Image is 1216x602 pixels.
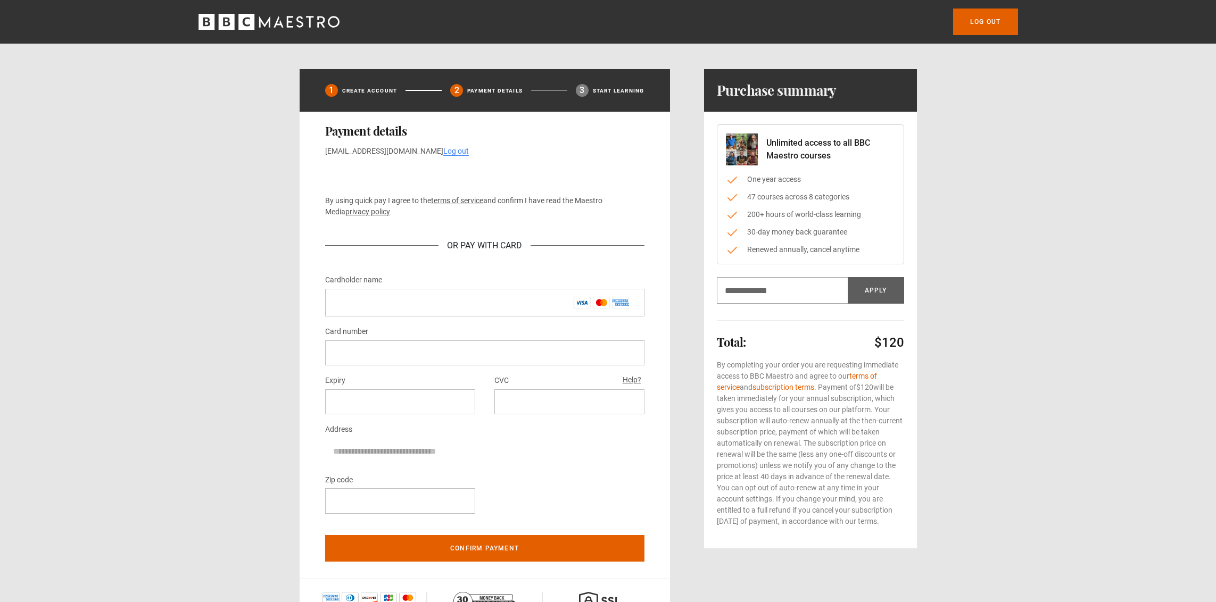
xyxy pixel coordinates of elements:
[576,84,589,97] div: 3
[848,277,904,304] button: Apply
[325,274,382,287] label: Cardholder name
[325,474,353,487] label: Zip code
[953,9,1018,35] a: Log out
[443,147,469,156] a: Log out
[325,374,345,387] label: Expiry
[439,239,531,252] div: Or Pay With Card
[342,87,398,95] p: Create Account
[450,84,463,97] div: 2
[717,336,746,348] h2: Total:
[619,373,644,387] button: Help?
[325,325,368,338] label: Card number
[494,374,509,387] label: CVC
[325,165,644,187] iframe: Secure payment button frame
[726,227,895,238] li: 30-day money back guarantee
[325,84,338,97] div: 1
[325,423,352,436] label: Address
[431,196,483,205] a: terms of service
[325,535,644,562] button: Confirm payment
[198,14,340,30] svg: BBC Maestro
[856,383,873,391] span: $120
[503,397,636,407] iframe: Secure CVC input frame
[726,244,895,255] li: Renewed annually, cancel anytime
[593,87,644,95] p: Start learning
[726,174,895,185] li: One year access
[467,87,523,95] p: Payment details
[726,191,895,203] li: 47 courses across 8 categories
[345,207,390,216] a: privacy policy
[766,137,895,162] p: Unlimited access to all BBC Maestro courses
[717,82,837,99] h1: Purchase summary
[325,146,644,157] p: [EMAIL_ADDRESS][DOMAIN_NAME]
[334,496,467,506] iframe: Secure postal code input frame
[726,209,895,220] li: 200+ hours of world-class learning
[752,383,814,391] a: subscription terms
[874,334,904,351] p: $120
[717,359,904,527] p: By completing your order you are requesting immediate access to BBC Maestro and agree to our and ...
[325,124,644,137] h2: Payment details
[334,397,467,407] iframe: Secure expiration date input frame
[325,195,644,218] p: By using quick pay I agree to the and confirm I have read the Maestro Media
[334,348,636,358] iframe: Secure card number input frame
